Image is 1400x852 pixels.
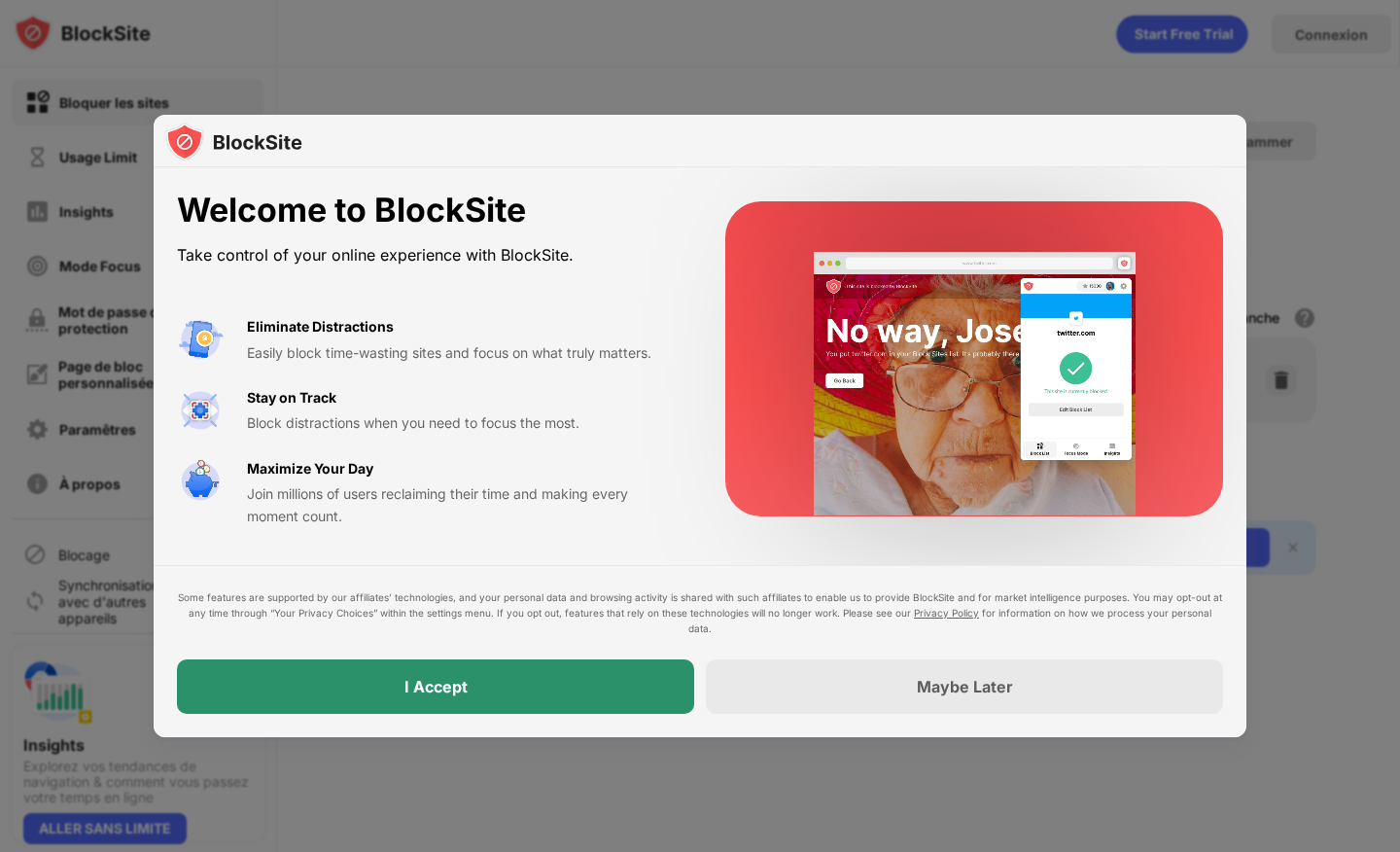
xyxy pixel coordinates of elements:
[247,412,679,434] div: Block distractions when you need to focus the most.
[247,316,394,337] div: Eliminate Distractions
[914,607,979,619] a: Privacy Policy
[917,677,1013,696] div: Maybe Later
[247,458,373,479] div: Maximize Your Day
[177,316,224,363] img: value-avoid-distractions.svg
[247,483,679,527] div: Join millions of users reclaiming their time and making every moment count.
[177,241,679,269] div: Take control of your online experience with BlockSite.
[247,342,679,364] div: Easily block time-wasting sites and focus on what truly matters.
[177,589,1223,636] div: Some features are supported by our affiliates’ technologies, and your personal data and browsing ...
[165,123,302,161] img: logo-blocksite.svg
[177,191,679,231] div: Welcome to BlockSite
[247,387,336,408] div: Stay on Track
[404,677,468,696] div: I Accept
[177,458,224,505] img: value-safe-time.svg
[177,387,224,434] img: value-focus.svg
